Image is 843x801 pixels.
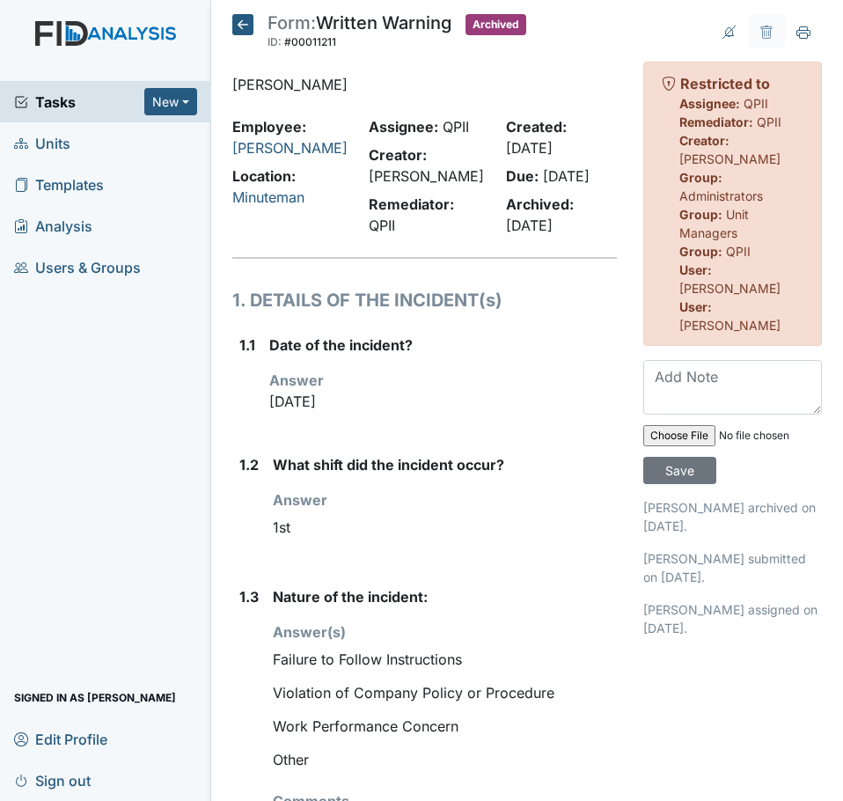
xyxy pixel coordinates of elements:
[232,118,306,136] strong: Employee:
[679,244,722,259] strong: Group:
[144,88,197,115] button: New
[643,498,823,535] p: [PERSON_NAME] archived on [DATE].
[726,244,751,259] span: QPII
[268,35,282,48] span: ID:
[506,139,553,157] span: [DATE]
[232,188,304,206] a: Minuteman
[273,743,617,776] div: Other
[284,35,336,48] span: #00011211
[679,262,712,277] strong: User:
[14,171,104,198] span: Templates
[14,212,92,239] span: Analysis
[273,643,617,676] div: Failure to Follow Instructions
[273,511,617,544] div: 1st
[14,767,91,794] span: Sign out
[679,188,763,203] span: Administrators
[369,217,395,234] span: QPII
[269,391,617,412] p: [DATE]
[679,299,712,314] strong: User:
[14,129,70,157] span: Units
[232,287,617,313] h1: 1. DETAILS OF THE INCIDENT(s)
[273,623,346,641] strong: Answer(s)
[643,457,716,484] input: Save
[506,118,567,136] strong: Created:
[232,74,617,95] p: [PERSON_NAME]
[369,118,438,136] strong: Assignee:
[443,118,469,136] span: QPII
[273,586,428,607] label: Nature of the incident:
[239,454,259,475] label: 1.2
[679,114,753,129] strong: Remediator:
[14,254,141,281] span: Users & Groups
[465,14,526,35] span: Archived
[273,491,327,509] strong: Answer
[273,676,617,709] div: Violation of Company Policy or Procedure
[269,371,324,389] strong: Answer
[679,207,722,222] strong: Group:
[679,133,729,148] strong: Creator:
[268,12,316,33] span: Form:
[268,14,451,53] div: Written Warning
[273,454,504,475] label: What shift did the incident occur?
[543,167,590,185] span: [DATE]
[643,600,823,637] p: [PERSON_NAME] assigned on [DATE].
[369,167,484,185] span: [PERSON_NAME]
[679,151,781,166] span: [PERSON_NAME]
[757,114,781,129] span: QPII
[680,75,770,92] strong: Restricted to
[239,334,255,356] label: 1.1
[369,195,454,213] strong: Remediator:
[232,139,348,157] a: [PERSON_NAME]
[744,96,768,111] span: QPII
[14,92,144,113] a: Tasks
[679,96,740,111] strong: Assignee:
[369,146,427,164] strong: Creator:
[506,195,574,213] strong: Archived:
[14,725,107,753] span: Edit Profile
[14,684,176,711] span: Signed in as [PERSON_NAME]
[269,334,413,356] label: Date of the incident?
[643,549,823,586] p: [PERSON_NAME] submitted on [DATE].
[679,281,781,296] span: [PERSON_NAME]
[506,167,539,185] strong: Due:
[239,586,259,607] label: 1.3
[232,167,296,185] strong: Location:
[506,217,553,234] span: [DATE]
[273,709,617,743] div: Work Performance Concern
[679,170,722,185] strong: Group:
[679,318,781,333] span: [PERSON_NAME]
